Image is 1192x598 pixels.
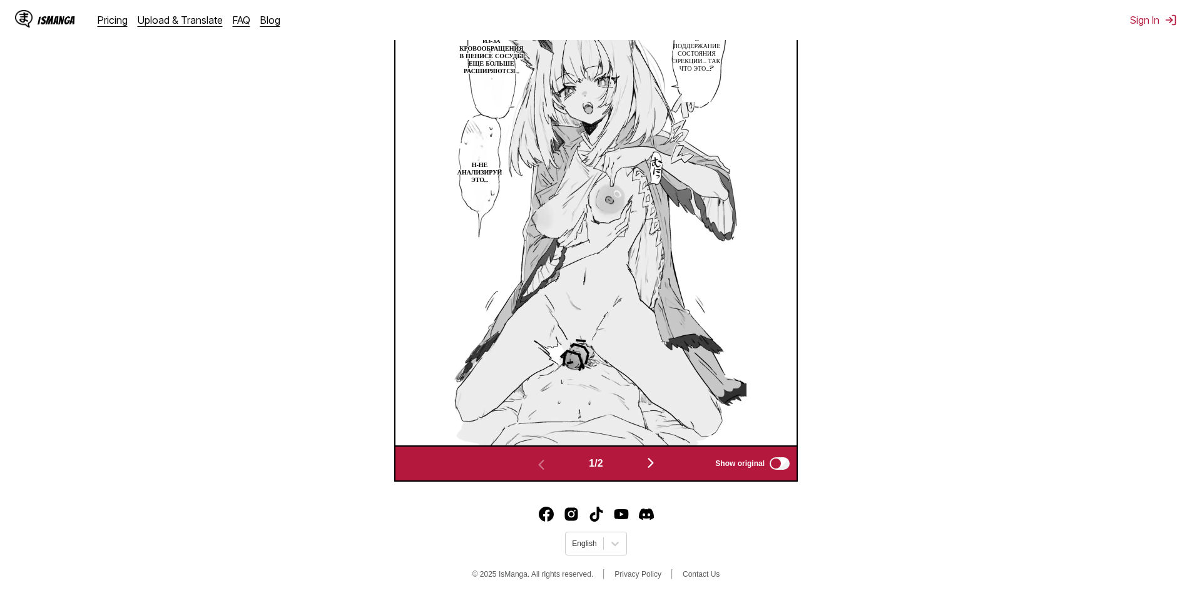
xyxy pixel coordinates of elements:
[472,570,594,579] span: © 2025 IsManga. All rights reserved.
[457,34,526,76] p: из-за кровообращения в пенисе сосуды еще больше расширяются…
[534,457,549,472] img: Previous page
[15,10,98,30] a: IsManga LogoIsManga
[614,507,629,522] a: Youtube
[614,570,661,579] a: Privacy Policy
[671,31,723,74] p: …поддержание состояния эрекции… так что это…?
[589,507,604,522] img: IsManga TikTok
[38,14,75,26] div: IsManga
[770,457,790,470] input: Show original
[589,458,603,469] span: 1 / 2
[15,10,33,28] img: IsManga Logo
[564,507,579,522] img: IsManga Instagram
[715,459,765,468] span: Show original
[1130,14,1177,26] button: Sign In
[539,507,554,522] a: Facebook
[639,507,654,522] img: IsManga Discord
[564,507,579,522] a: Instagram
[683,570,720,579] a: Contact Us
[589,507,604,522] a: TikTok
[455,158,504,185] p: н-не анализируй это…
[260,14,280,26] a: Blog
[614,507,629,522] img: IsManga YouTube
[539,507,554,522] img: IsManga Facebook
[643,455,658,470] img: Next page
[639,507,654,522] a: Discord
[1164,14,1177,26] img: Sign out
[138,14,223,26] a: Upload & Translate
[572,539,574,548] input: Select language
[98,14,128,26] a: Pricing
[233,14,250,26] a: FAQ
